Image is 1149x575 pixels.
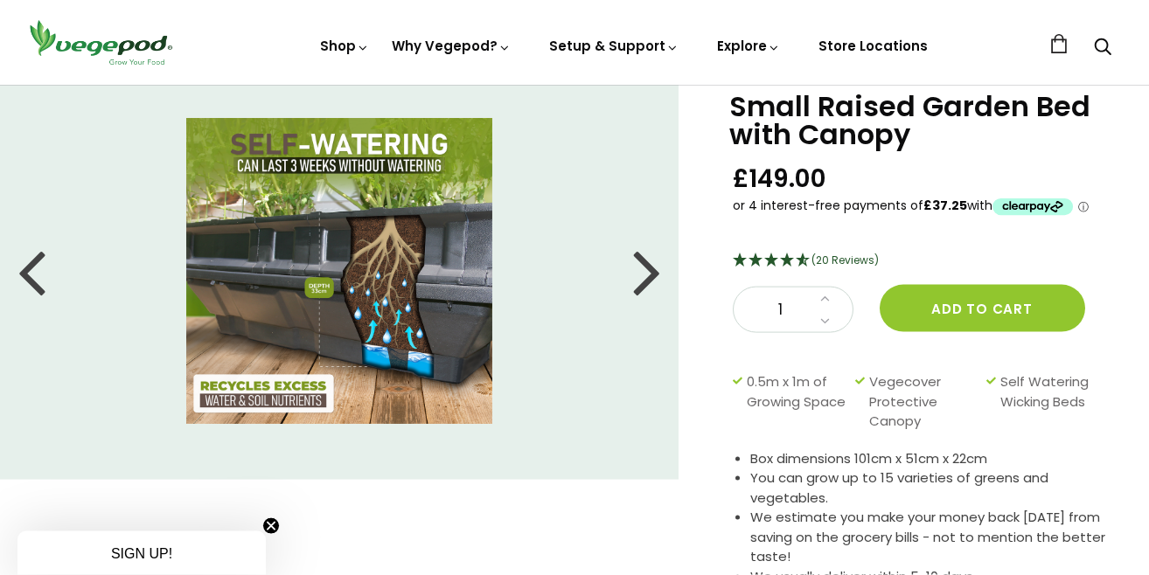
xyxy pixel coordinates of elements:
img: Vegepod [22,17,179,67]
span: £149.00 [733,163,826,195]
a: Why Vegepod? [392,37,511,55]
div: SIGN UP!Close teaser [17,531,266,575]
span: Self Watering Wicking Beds [1000,372,1097,432]
a: Store Locations [818,37,928,55]
a: Shop [320,37,369,55]
a: Decrease quantity by 1 [815,310,835,333]
li: You can grow up to 15 varieties of greens and vegetables. [750,468,1105,508]
h1: Small Raised Garden Bed with Canopy [729,93,1105,149]
span: 4.75 Stars - 20 Reviews [811,253,879,267]
button: Add to cart [880,285,1085,332]
li: We estimate you make your money back [DATE] from saving on the grocery bills - not to mention the... [750,508,1105,567]
span: 1 [751,299,811,322]
a: Explore [717,37,780,55]
li: Box dimensions 101cm x 51cm x 22cm [750,449,1105,469]
span: 0.5m x 1m of Growing Space [747,372,846,432]
img: Small Raised Garden Bed with Canopy [186,118,492,424]
a: Search [1094,39,1111,58]
div: 4.75 Stars - 20 Reviews [733,250,1105,273]
span: Vegecover Protective Canopy [869,372,978,432]
button: Close teaser [262,517,280,535]
span: SIGN UP! [111,546,172,561]
a: Increase quantity by 1 [815,287,835,310]
a: Setup & Support [549,37,679,55]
